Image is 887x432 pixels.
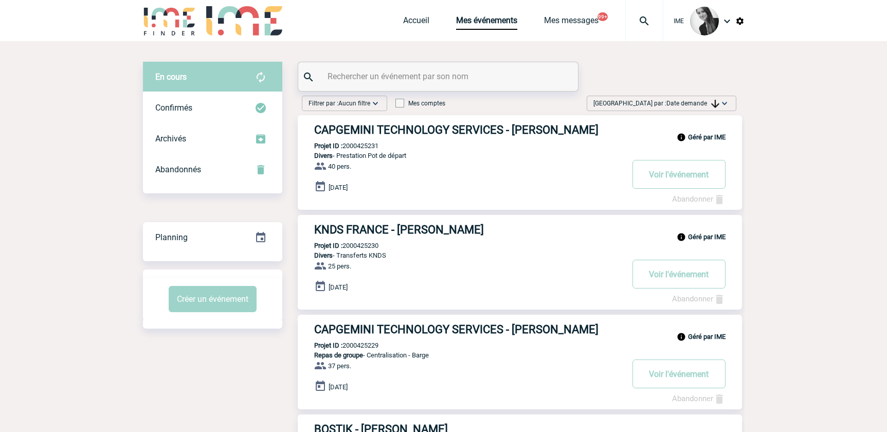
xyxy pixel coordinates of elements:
p: 2000425231 [298,142,378,150]
b: Projet ID : [314,142,342,150]
h3: KNDS FRANCE - [PERSON_NAME] [314,223,623,236]
p: 2000425229 [298,341,378,349]
span: En cours [155,72,187,82]
b: Projet ID : [314,341,342,349]
img: arrow_downward.png [711,100,719,108]
span: 37 pers. [328,362,351,370]
h3: CAPGEMINI TECHNOLOGY SERVICES - [PERSON_NAME] [314,123,623,136]
p: - Transferts KNDS [298,251,623,259]
img: info_black_24dp.svg [677,232,686,242]
b: Géré par IME [688,233,726,241]
img: info_black_24dp.svg [677,133,686,142]
button: Voir l'événement [632,260,726,289]
a: Mes messages [544,15,599,30]
span: [DATE] [329,383,348,391]
span: [GEOGRAPHIC_DATA] par : [593,98,719,109]
button: Créer un événement [169,286,257,312]
span: [DATE] [329,283,348,291]
a: Abandonner [672,294,726,303]
h3: CAPGEMINI TECHNOLOGY SERVICES - [PERSON_NAME] [314,323,623,336]
span: Repas de groupe [314,351,363,359]
span: Filtrer par : [309,98,370,109]
input: Rechercher un événement par son nom [325,69,554,84]
span: Abandonnés [155,165,201,174]
span: Aucun filtre [338,100,370,107]
a: CAPGEMINI TECHNOLOGY SERVICES - [PERSON_NAME] [298,323,742,336]
div: Retrouvez ici tous les événements que vous avez décidé d'archiver [143,123,282,154]
b: Géré par IME [688,133,726,141]
span: 40 pers. [328,163,351,170]
b: Projet ID : [314,242,342,249]
label: Mes comptes [395,100,445,107]
span: Divers [314,251,333,259]
span: Date demande [666,100,719,107]
img: 101050-0.jpg [690,7,719,35]
p: - Centralisation - Barge [298,351,623,359]
a: KNDS FRANCE - [PERSON_NAME] [298,223,742,236]
a: Abandonner [672,394,726,403]
button: Voir l'événement [632,160,726,189]
img: baseline_expand_more_white_24dp-b.png [719,98,730,109]
span: Archivés [155,134,186,143]
button: Voir l'événement [632,359,726,388]
a: Accueil [403,15,429,30]
img: info_black_24dp.svg [677,332,686,341]
b: Géré par IME [688,333,726,340]
span: [DATE] [329,184,348,191]
div: Retrouvez ici tous vos évènements avant confirmation [143,62,282,93]
a: Abandonner [672,194,726,204]
button: 99+ [598,12,608,21]
a: Planning [143,222,282,252]
div: Retrouvez ici tous vos événements annulés [143,154,282,185]
img: IME-Finder [143,6,196,35]
span: IME [674,17,684,25]
div: Retrouvez ici tous vos événements organisés par date et état d'avancement [143,222,282,253]
span: Planning [155,232,188,242]
span: Confirmés [155,103,192,113]
span: Divers [314,152,333,159]
a: Mes événements [456,15,517,30]
p: - Prestation Pot de départ [298,152,623,159]
a: CAPGEMINI TECHNOLOGY SERVICES - [PERSON_NAME] [298,123,742,136]
img: baseline_expand_more_white_24dp-b.png [370,98,381,109]
span: 25 pers. [328,262,351,270]
p: 2000425230 [298,242,378,249]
